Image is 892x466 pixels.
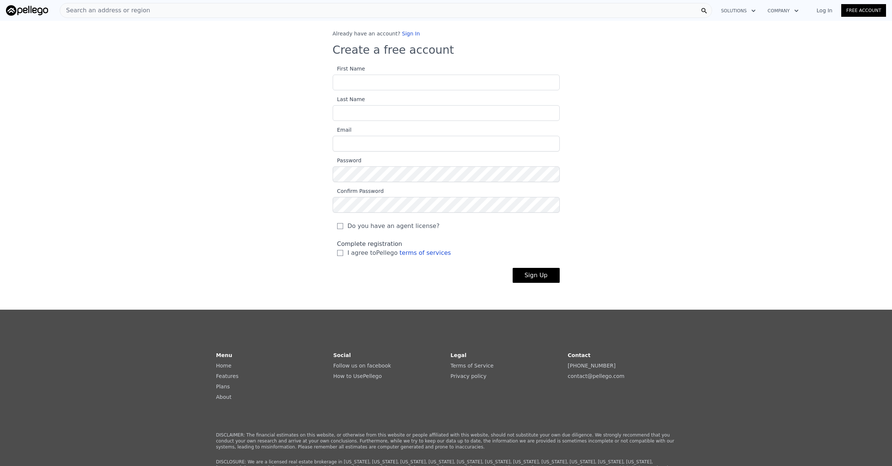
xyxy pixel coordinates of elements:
[216,363,231,369] a: Home
[60,6,150,15] span: Search an address or region
[348,222,440,231] span: Do you have an agent license?
[333,166,560,182] input: Password
[333,75,560,90] input: First Name
[333,373,382,379] a: How to UsePellego
[333,363,391,369] a: Follow us on facebook
[216,352,232,358] strong: Menu
[568,363,616,369] a: [PHONE_NUMBER]
[216,384,230,390] a: Plans
[333,136,560,151] input: Email
[333,43,560,57] h3: Create a free account
[333,352,351,358] strong: Social
[337,240,403,247] span: Complete registration
[400,249,451,256] a: terms of services
[333,105,560,121] input: Last Name
[451,363,494,369] a: Terms of Service
[348,248,451,257] span: I agree to Pellego
[808,7,841,14] a: Log In
[333,66,365,72] span: First Name
[715,4,762,18] button: Solutions
[568,373,625,379] a: contact@pellego.com
[762,4,805,18] button: Company
[841,4,886,17] a: Free Account
[333,127,352,133] span: Email
[451,352,467,358] strong: Legal
[333,197,560,213] input: Confirm Password
[402,31,420,37] a: Sign In
[451,373,487,379] a: Privacy policy
[216,432,676,450] p: DISCLAIMER: The financial estimates on this website, or otherwise from this website or people aff...
[337,250,343,256] input: I agree toPellego terms of services
[568,352,591,358] strong: Contact
[216,373,239,379] a: Features
[513,268,560,283] button: Sign Up
[333,30,560,37] div: Already have an account?
[333,188,384,194] span: Confirm Password
[333,96,365,102] span: Last Name
[337,223,343,229] input: Do you have an agent license?
[216,394,231,400] a: About
[333,157,361,163] span: Password
[6,5,48,16] img: Pellego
